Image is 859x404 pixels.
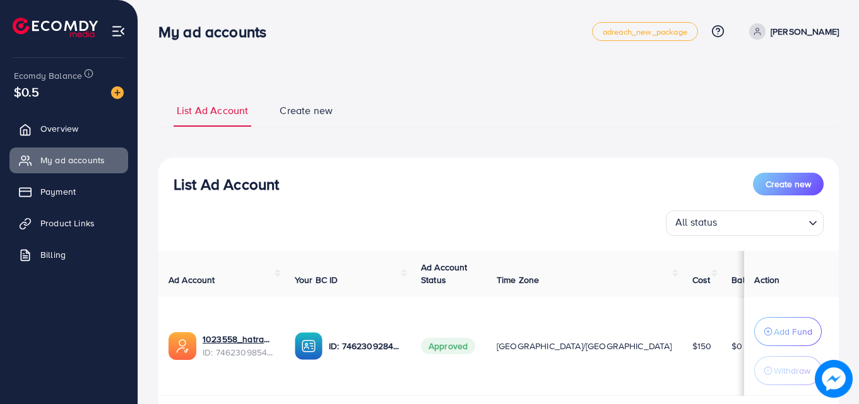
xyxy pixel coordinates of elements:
[13,18,98,37] img: logo
[329,338,401,354] p: ID: 7462309284634918929
[14,83,40,101] span: $0.5
[421,261,468,286] span: Ad Account Status
[771,24,839,39] p: [PERSON_NAME]
[111,86,124,99] img: image
[497,340,672,352] span: [GEOGRAPHIC_DATA]/[GEOGRAPHIC_DATA]
[421,338,475,354] span: Approved
[815,360,853,398] img: image
[177,103,248,118] span: List Ad Account
[753,173,824,195] button: Create new
[40,248,66,261] span: Billing
[754,317,822,346] button: Add Fund
[673,212,720,233] span: All status
[766,178,811,190] span: Create new
[774,363,810,378] p: Withdraw
[774,324,812,339] p: Add Fund
[9,242,128,267] a: Billing
[732,340,742,352] span: $0
[692,274,711,286] span: Cost
[9,116,128,141] a: Overview
[744,23,839,40] a: [PERSON_NAME]
[497,274,539,286] span: Time Zone
[169,332,196,360] img: ic-ads-acc.e4c84228.svg
[40,154,105,166] span: My ad accounts
[203,333,275,345] a: 1023558_hatraders ad account_1737454404733
[14,69,82,82] span: Ecomdy Balance
[592,22,698,41] a: adreach_new_package
[603,28,687,36] span: adreach_new_package
[169,274,215,286] span: Ad Account
[9,179,128,204] a: Payment
[9,211,128,236] a: Product Links
[721,213,803,233] input: Search for option
[9,147,128,173] a: My ad accounts
[692,340,712,352] span: $150
[754,274,779,286] span: Action
[203,333,275,359] div: <span class='underline'>1023558_hatraders ad account_1737454404733</span></br>7462309854355636241
[280,103,333,118] span: Create new
[754,356,822,385] button: Withdraw
[203,346,275,359] span: ID: 7462309854355636241
[40,217,95,229] span: Product Links
[174,175,279,193] h3: List Ad Account
[666,211,824,236] div: Search for option
[158,23,276,41] h3: My ad accounts
[295,332,323,360] img: ic-ba-acc.ded83a64.svg
[40,185,76,198] span: Payment
[295,274,338,286] span: Your BC ID
[111,24,126,38] img: menu
[732,274,765,286] span: Balance
[40,122,78,135] span: Overview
